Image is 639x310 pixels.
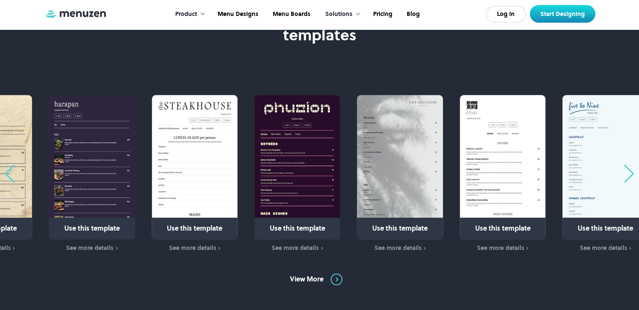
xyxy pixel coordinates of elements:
a: Use this template [254,95,340,239]
div: See more details [374,244,421,251]
div: See more details [169,244,216,251]
a: See more details [152,244,237,253]
div: View More [290,275,323,284]
div: See more details [477,244,524,251]
div: Solutions [325,10,352,19]
a: Log In [486,6,526,23]
div: 25 / 31 [49,95,135,252]
div: See more details [579,244,627,251]
a: Use this template [460,95,545,239]
div: See more details [271,244,319,251]
a: Menu Designs [210,1,265,27]
h2: Choose your menu design from one of our popular templates [128,7,511,45]
a: Menu Boards [265,1,317,27]
a: See more details [357,244,443,253]
a: Blog [399,1,426,27]
a: See more details [49,244,135,253]
div: See more details [66,244,113,251]
a: Pricing [365,1,399,27]
a: Start Designing [530,5,595,23]
a: See more details [254,244,340,253]
div: Product [167,1,210,27]
div: 27 / 31 [254,95,340,252]
div: Solutions [317,1,365,27]
div: Next slide [623,165,635,183]
div: 28 / 31 [357,95,443,252]
div: Previous slide [4,165,16,183]
a: View More [290,273,350,285]
div: Product [175,10,197,19]
a: See more details [460,244,545,253]
div: 29 / 31 [460,95,545,252]
a: Use this template [152,95,237,239]
a: Use this template [357,95,443,239]
div: 26 / 31 [152,95,237,252]
a: Use this template [49,95,135,239]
